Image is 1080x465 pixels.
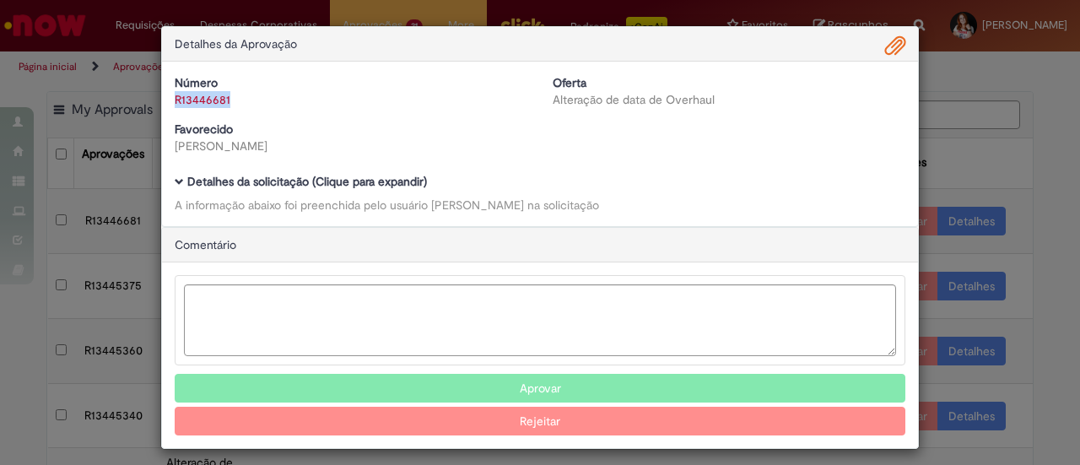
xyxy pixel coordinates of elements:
[175,374,905,403] button: Aprovar
[553,91,905,108] div: Alteração de data de Overhaul
[175,75,218,90] b: Número
[175,122,233,137] b: Favorecido
[553,75,586,90] b: Oferta
[175,197,905,214] div: A informação abaixo foi preenchida pelo usuário [PERSON_NAME] na solicitação
[175,138,527,154] div: [PERSON_NAME]
[187,174,427,189] b: Detalhes da solicitação (Clique para expandir)
[175,237,236,252] span: Comentário
[175,36,297,51] span: Detalhes da Aprovação
[175,176,905,188] h5: Detalhes da solicitação (Clique para expandir)
[175,407,905,435] button: Rejeitar
[175,92,230,107] a: R13446681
